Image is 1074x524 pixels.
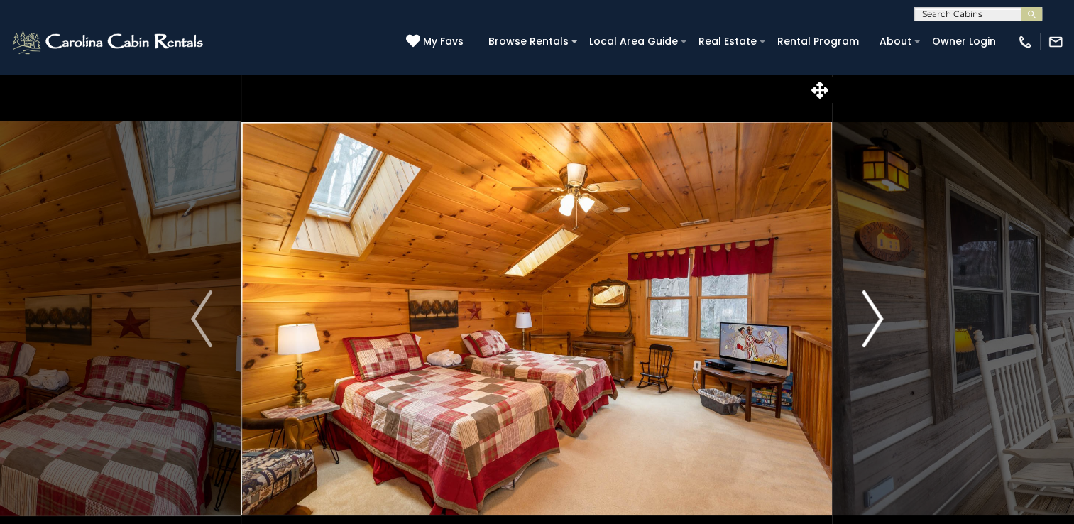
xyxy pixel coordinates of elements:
[191,290,212,347] img: arrow
[1017,34,1033,50] img: phone-regular-white.png
[862,290,883,347] img: arrow
[582,31,685,53] a: Local Area Guide
[1048,34,1063,50] img: mail-regular-white.png
[406,34,467,50] a: My Favs
[925,31,1003,53] a: Owner Login
[691,31,764,53] a: Real Estate
[770,31,866,53] a: Rental Program
[872,31,919,53] a: About
[481,31,576,53] a: Browse Rentals
[423,34,464,49] span: My Favs
[11,28,207,56] img: White-1-2.png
